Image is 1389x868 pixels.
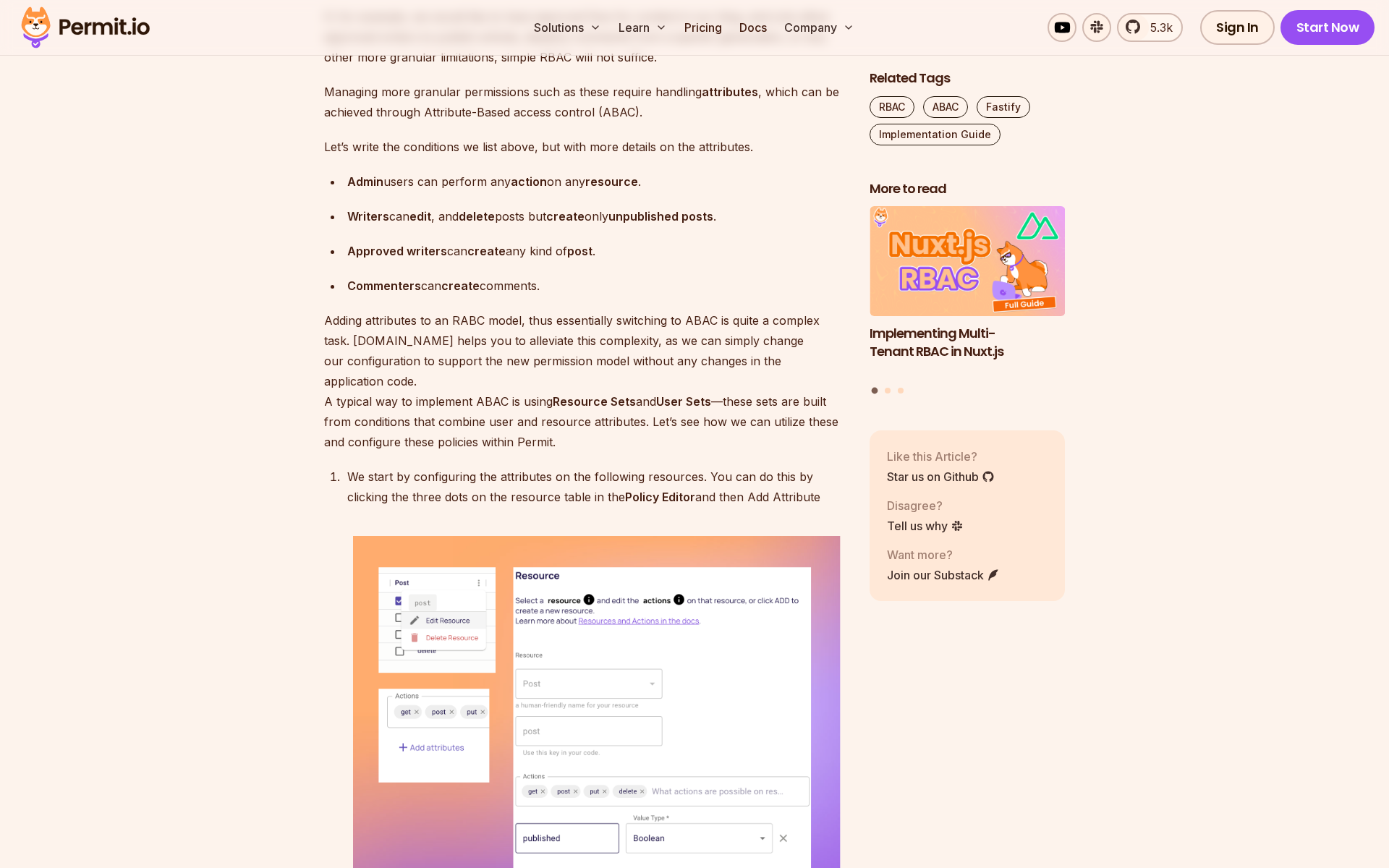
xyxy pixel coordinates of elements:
[870,207,1065,379] li: 1 of 3
[324,82,846,122] p: Managing more granular permissions such as these require handling , which can be achieved through...
[613,13,673,42] button: Learn
[887,497,964,514] p: Disagree?
[347,171,846,192] p: users can perform any on any .
[887,448,995,465] p: Like this Article?
[923,96,968,118] a: ABAC
[14,3,156,52] img: Permit logo
[441,278,480,293] strong: create
[347,467,846,507] p: We start by configuring the attributes on the following resources. You can do this by clicking th...
[679,13,728,42] a: Pricing
[887,468,995,485] a: Star us on Github
[553,394,636,409] strong: Resource Sets
[585,174,638,189] strong: resource
[870,207,1065,317] img: Implementing Multi-Tenant RBAC in Nuxt.js
[347,206,846,226] p: can , and posts but only .
[887,546,1000,563] p: Want more?
[885,388,891,393] button: Go to slide 2
[887,566,1000,584] a: Join our Substack
[347,244,447,258] strong: Approved writers
[870,325,1065,361] h3: Implementing Multi-Tenant RBAC in Nuxt.js
[528,13,607,42] button: Solutions
[511,174,547,189] strong: action
[870,69,1065,88] h2: Related Tags
[887,517,964,535] a: Tell us why
[1200,10,1275,45] a: Sign In
[870,124,1001,145] a: Implementation Guide
[870,96,914,118] a: RBAC
[1280,10,1375,45] a: Start Now
[324,137,846,157] p: Let’s write the conditions we list above, but with more details on the attributes.
[546,209,585,224] strong: create
[734,13,773,42] a: Docs
[1117,13,1183,42] a: 5.3k
[347,209,389,224] strong: Writers
[567,244,592,258] strong: post
[347,241,846,261] p: can any kind of .
[324,310,846,452] p: Adding attributes to an RABC model, thus essentially switching to ABAC is quite a complex task. [...
[347,174,383,189] strong: Admin
[625,490,695,504] strong: Policy Editor
[870,180,1065,198] h2: More to read
[702,85,758,99] strong: attributes
[409,209,431,224] strong: edit
[347,278,421,293] strong: Commenters
[459,209,495,224] strong: delete
[778,13,860,42] button: Company
[977,96,1030,118] a: Fastify
[467,244,506,258] strong: create
[1142,19,1173,36] span: 5.3k
[608,209,713,224] strong: unpublished posts
[898,388,904,393] button: Go to slide 3
[870,207,1065,396] div: Posts
[872,388,878,394] button: Go to slide 1
[656,394,711,409] strong: User Sets
[347,276,846,296] p: can comments.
